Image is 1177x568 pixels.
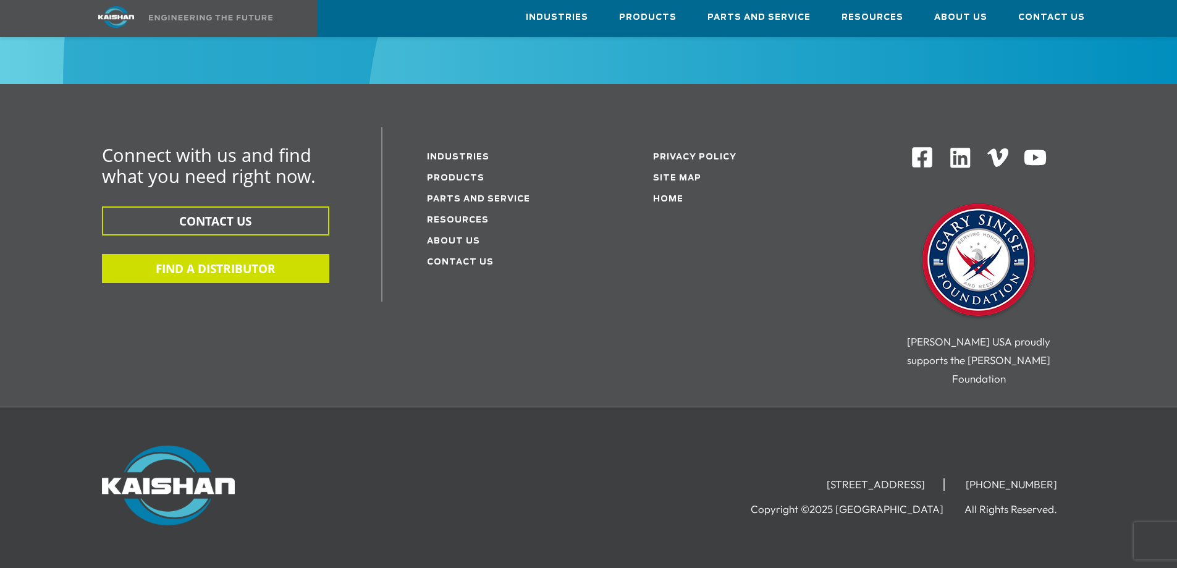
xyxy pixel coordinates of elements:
span: Products [619,11,677,25]
img: kaishan logo [70,6,162,28]
span: Connect with us and find what you need right now. [102,143,316,188]
img: Gary Sinise Foundation [917,200,1040,323]
span: [PERSON_NAME] USA proudly supports the [PERSON_NAME] Foundation [907,335,1050,385]
li: [PHONE_NUMBER] [947,478,1076,491]
span: Contact Us [1018,11,1085,25]
a: About Us [934,1,987,34]
img: Youtube [1023,146,1047,170]
a: Industries [427,153,489,161]
a: Contact Us [427,258,494,266]
li: All Rights Reserved. [964,503,1076,515]
span: Resources [842,11,903,25]
a: Site Map [653,174,701,182]
a: Contact Us [1018,1,1085,34]
a: Parts and Service [707,1,811,34]
li: [STREET_ADDRESS] [808,478,945,491]
button: CONTACT US [102,206,329,235]
img: Kaishan [102,446,235,526]
img: Linkedin [948,146,972,170]
img: Vimeo [987,148,1008,166]
span: About Us [934,11,987,25]
li: Copyright ©2025 [GEOGRAPHIC_DATA] [751,503,962,515]
a: Parts and service [427,195,530,203]
img: Engineering the future [149,15,272,20]
a: About Us [427,237,480,245]
a: Resources [842,1,903,34]
span: Industries [526,11,588,25]
a: Products [427,174,484,182]
span: Parts and Service [707,11,811,25]
a: Resources [427,216,489,224]
img: Facebook [911,146,934,169]
a: Products [619,1,677,34]
a: Home [653,195,683,203]
a: Privacy Policy [653,153,736,161]
button: FIND A DISTRIBUTOR [102,254,329,283]
a: Industries [526,1,588,34]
